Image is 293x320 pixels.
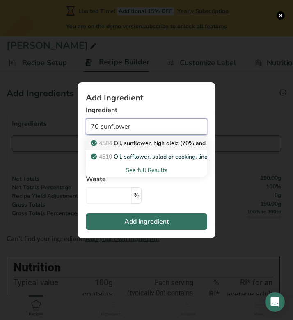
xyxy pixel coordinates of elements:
[86,213,207,230] button: Add Ingredient
[265,292,285,312] div: Open Intercom Messenger
[99,153,112,161] span: 4510
[86,163,207,177] div: See full Results
[92,166,201,175] div: See full Results
[86,136,207,150] a: 4584Oil, sunflower, high oleic (70% and over)
[86,174,142,184] label: Waste
[124,217,169,227] span: Add Ingredient
[86,150,207,163] a: 4510Oil, safflower, salad or cooking, linoleic, (over 70%)
[92,152,249,161] p: Oil, safflower, salad or cooking, linoleic, (over 70%)
[86,105,207,115] label: Ingredient
[92,139,221,148] p: Oil, sunflower, high oleic (70% and over)
[99,139,112,147] span: 4584
[86,94,207,102] h1: Add Ingredient
[86,118,207,135] input: Add Ingredient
